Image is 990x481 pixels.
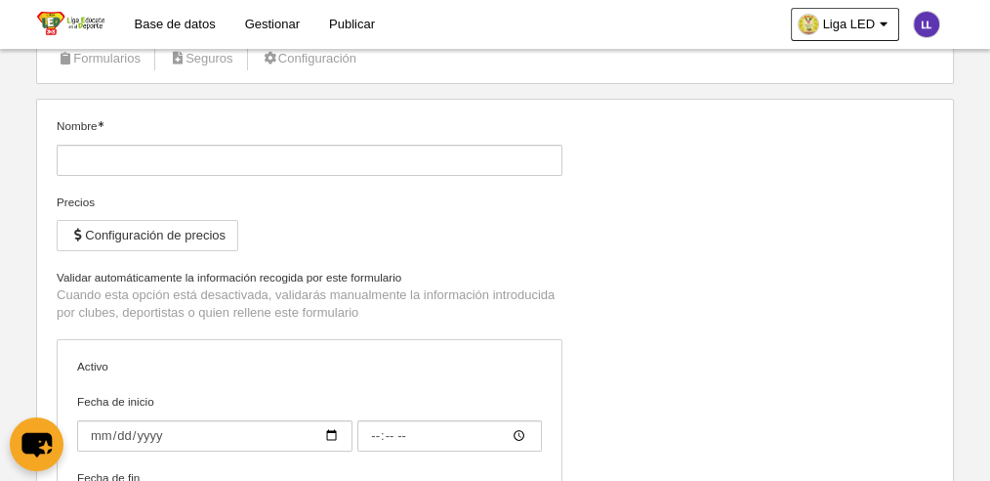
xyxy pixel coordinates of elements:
[77,393,542,452] label: Fecha de inicio
[57,220,238,251] button: Configuración de precios
[57,286,562,322] p: Cuando esta opción está desactivada, validarás manualmente la información introducida por clubes,...
[98,121,103,127] i: Obligatorio
[57,194,562,211] div: Precios
[77,420,352,452] input: Fecha de inicio
[37,12,104,35] img: Liga LED
[10,417,63,471] button: chat-button
[57,145,562,176] input: Nombre
[57,269,562,286] label: Validar automáticamente la información recogida por este formulario
[799,15,818,34] img: Oa3ElrZntIAI.30x30.jpg
[357,420,541,452] input: Fecha de inicio
[791,8,899,41] a: Liga LED
[57,117,562,176] label: Nombre
[823,15,875,34] span: Liga LED
[914,12,939,37] img: c2l6ZT0zMHgzMCZmcz05JnRleHQ9TEwmYmc9NWUzNWIx.png
[47,44,151,73] a: Formularios
[159,44,244,73] a: Seguros
[77,358,542,375] label: Activo
[252,44,367,73] a: Configuración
